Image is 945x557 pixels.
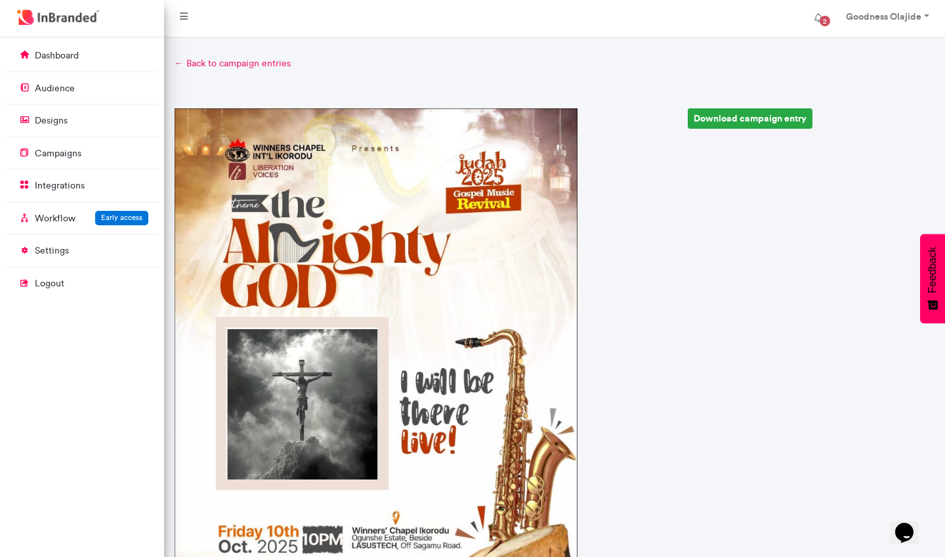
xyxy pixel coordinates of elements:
[5,43,159,68] a: dashboard
[820,16,830,26] span: 2
[35,179,85,192] p: integrations
[833,5,940,32] a: Goodness Olajide
[35,82,75,95] p: audience
[5,238,159,263] a: settings
[5,206,159,231] a: WorkflowEarly access
[5,108,159,133] a: designs
[35,244,69,257] p: settings
[35,147,81,160] p: campaigns
[890,504,932,544] iframe: chat widget
[804,5,833,32] button: 2
[14,7,102,28] img: InBranded Logo
[927,247,938,293] span: Feedback
[920,234,945,323] button: Feedback - Show survey
[5,173,159,198] a: integrations
[35,212,75,225] p: Workflow
[175,57,935,70] a: ← Back to campaign entries
[688,108,812,129] a: Download campaign entry
[35,277,64,290] p: logout
[101,213,142,222] span: Early access
[35,49,79,62] p: dashboard
[5,141,159,166] a: campaigns
[35,114,68,127] p: designs
[846,11,921,22] strong: Goodness Olajide
[5,76,159,100] a: audience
